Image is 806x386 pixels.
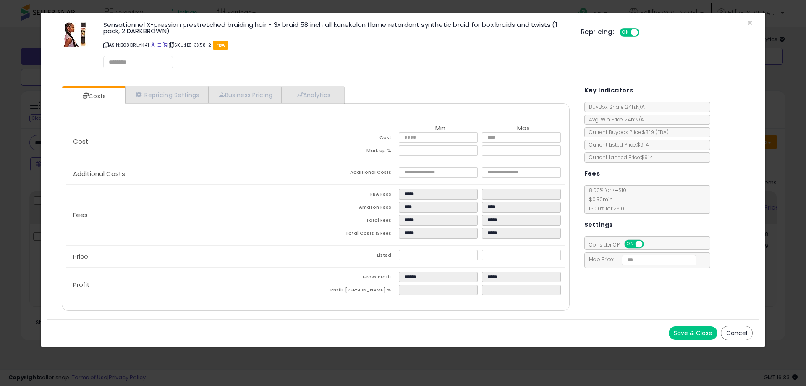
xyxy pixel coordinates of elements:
td: Cost [316,132,399,145]
span: Current Landed Price: $9.14 [585,154,653,161]
span: 15.00 % for > $10 [585,205,624,212]
th: Min [399,125,482,132]
span: Current Buybox Price: [585,129,669,136]
p: Additional Costs [66,171,316,177]
h5: Fees [584,168,600,179]
p: Fees [66,212,316,218]
span: $8.19 [642,129,669,136]
span: ON [625,241,636,248]
button: Save & Close [669,326,717,340]
span: BuyBox Share 24h: N/A [585,103,645,110]
td: Total Costs & Fees [316,228,399,241]
a: Your listing only [163,42,167,48]
span: ON [620,29,631,36]
td: Total Fees [316,215,399,228]
a: Costs [62,88,124,105]
span: 8.00 % for <= $10 [585,186,626,212]
td: Additional Costs [316,167,399,180]
span: Current Listed Price: $9.14 [585,141,649,148]
span: $0.30 min [585,196,613,203]
p: Cost [66,138,316,145]
a: All offer listings [157,42,161,48]
p: Profit [66,281,316,288]
span: × [747,17,753,29]
h5: Repricing: [581,29,615,35]
a: Repricing Settings [125,86,208,103]
td: Profit [PERSON_NAME] % [316,285,399,298]
span: OFF [638,29,652,36]
a: Business Pricing [208,86,282,103]
img: 51cimpwzpJL._SL60_.jpg [63,21,88,47]
span: Map Price: [585,256,697,263]
h5: Settings [584,220,613,230]
td: Amazon Fees [316,202,399,215]
span: ( FBA ) [655,129,669,136]
h5: Key Indicators [584,85,633,96]
p: Price [66,253,316,260]
th: Max [482,125,565,132]
td: Gross Profit [316,272,399,285]
a: Analytics [281,86,343,103]
button: Cancel [721,326,753,340]
span: Consider CPT: [585,241,655,248]
span: FBA [213,41,228,50]
span: Avg. Win Price 24h: N/A [585,116,644,123]
span: OFF [642,241,656,248]
p: ASIN: B08QRLYK41 | SKU: HZ-3X58-2 [103,38,569,52]
td: Mark up % [316,145,399,158]
td: Listed [316,250,399,263]
td: FBA Fees [316,189,399,202]
a: BuyBox page [151,42,155,48]
h3: Sensationnel X-pression prestretched braiding hair - 3x braid 58 inch all kanekalon flame retarda... [103,21,569,34]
